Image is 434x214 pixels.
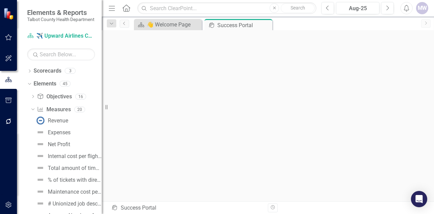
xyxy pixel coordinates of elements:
div: Revenue [48,118,68,124]
div: Expenses [48,130,71,136]
a: Elements [34,80,56,88]
span: Search [291,5,305,11]
iframe: Success Portal [102,30,434,201]
img: Not Defined [36,199,44,208]
div: # Unionized job descriptions [48,201,102,207]
a: Maintenance cost per 100K miles [35,186,102,197]
a: 👋 Welcome Page [136,20,200,29]
div: Success Portal [111,204,263,212]
div: 16 [75,94,86,99]
a: Scorecards [34,67,61,75]
a: Objectives [37,93,72,101]
img: ClearPoint Strategy [3,8,15,20]
img: Not Defined [36,128,44,136]
button: Search [281,3,315,13]
a: Total amount of time at gate [35,162,102,173]
div: 20 [74,106,85,112]
div: Open Intercom Messenger [411,191,427,207]
a: ✈️ Upward Airlines Corporate [27,32,95,40]
a: Measures [37,106,71,114]
input: Search Below... [27,48,95,60]
img: Not Defined [36,164,44,172]
div: Success Portal [217,21,271,30]
div: Total amount of time at gate [48,165,102,171]
button: MW [416,2,428,14]
input: Search ClearPoint... [137,2,316,14]
img: Not Defined [36,152,44,160]
a: Internal cost per flight (Department aggregate/MM) [35,151,102,161]
a: Revenue [35,115,68,126]
div: % of tickets with direct routes [48,177,102,183]
img: No Information [36,116,44,124]
div: Maintenance cost per 100K miles [48,189,102,195]
a: Expenses [35,127,71,138]
div: Net Profit [48,141,70,148]
img: Not Defined [36,188,44,196]
button: Aug-25 [336,2,379,14]
small: Talbot County Health Department [27,17,94,22]
div: 👋 Welcome Page [147,20,200,29]
a: Net Profit [35,139,70,150]
div: Aug-25 [338,4,377,13]
img: Not Defined [36,176,44,184]
span: Elements & Reports [27,8,94,17]
div: 45 [60,81,71,87]
div: 3 [65,68,76,74]
img: Not Defined [36,140,44,148]
a: # Unionized job descriptions [35,198,102,209]
a: % of tickets with direct routes [35,174,102,185]
div: Internal cost per flight (Department aggregate/MM) [48,153,102,159]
